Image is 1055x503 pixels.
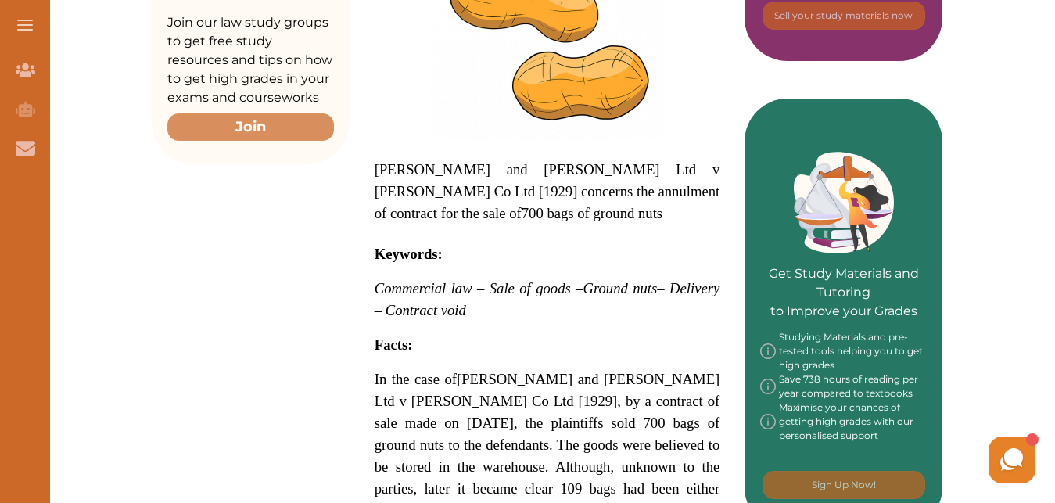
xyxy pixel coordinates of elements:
span: 700 bags of ground nuts [522,205,662,221]
p: Sell your study materials now [774,9,913,23]
strong: Keywords: [375,246,443,262]
div: Save 738 hours of reading per year compared to textbooks [760,372,927,401]
button: [object Object] [763,2,925,30]
span: [PERSON_NAME] and [PERSON_NAME] Ltd v [PERSON_NAME] Co Ltd [1929] [375,371,720,409]
button: Join [167,113,334,141]
p: Join our law study groups to get free study resources and tips on how to get high grades in your ... [167,13,334,107]
div: Studying Materials and pre-tested tools helping you to get high grades [760,330,927,372]
strong: Facts: [375,336,413,353]
span: [PERSON_NAME] and [PERSON_NAME] Ltd v [PERSON_NAME] Co Ltd [1929] concerns the annulment of contr... [375,161,720,221]
img: Green card image [794,152,894,253]
div: Maximise your chances of getting high grades with our personalised support [760,401,927,443]
p: Get Study Materials and Tutoring to Improve your Grades [760,221,927,321]
iframe: HelpCrunch [680,433,1039,487]
span: Commercial law – Sale of goods – [375,280,583,296]
img: info-img [760,372,776,401]
img: info-img [760,330,776,372]
span: Ground nuts [583,280,657,296]
img: info-img [760,401,776,443]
